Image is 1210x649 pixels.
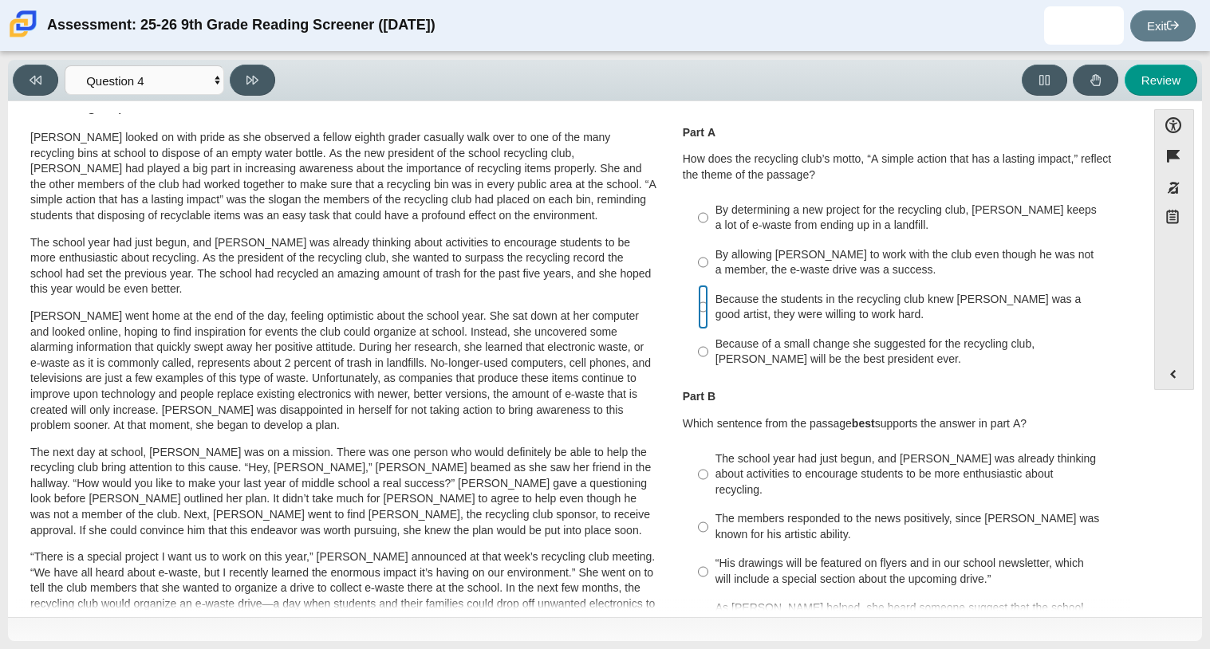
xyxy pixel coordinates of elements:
[683,125,715,140] b: Part A
[16,109,1138,611] div: Assessment items
[6,29,40,43] a: Carmen School of Science & Technology
[715,292,1118,323] div: Because the students in the recycling club knew [PERSON_NAME] was a good artist, they were willin...
[1154,172,1194,203] button: Toggle response masking
[1154,109,1194,140] button: Open Accessibility Menu
[6,7,40,41] img: Carmen School of Science & Technology
[852,416,875,431] b: best
[715,511,1118,542] div: The members responded to the news positively, since [PERSON_NAME] was known for his artistic abil...
[715,247,1118,278] div: By allowing [PERSON_NAME] to work with the club even though he was not a member, the e-waste driv...
[1130,10,1196,41] a: Exit
[683,151,1126,183] p: How does the recycling club’s motto, “A simple action that has a lasting impact,” reflect the the...
[1073,65,1118,96] button: Raise Your Hand
[1071,13,1097,38] img: michael.fermaintva.2jc7PQ
[715,203,1118,234] div: By determining a new project for the recycling club, [PERSON_NAME] keeps a lot of e-waste from en...
[1125,65,1197,96] button: Review
[30,549,656,627] p: “There is a special project I want us to work on this year,” [PERSON_NAME] announced at that week...
[47,6,436,45] div: Assessment: 25-26 9th Grade Reading Screener ([DATE])
[715,451,1118,498] div: The school year had just begun, and [PERSON_NAME] was already thinking about activities to encour...
[30,130,656,224] p: [PERSON_NAME] looked on with pride as she observed a fellow eighth grader casually walk over to o...
[1155,359,1193,389] button: Expand menu. Displays the button labels.
[30,309,656,434] p: [PERSON_NAME] went home at the end of the day, feeling optimistic about the school year. She sat ...
[1154,140,1194,171] button: Flag item
[1154,203,1194,236] button: Notepad
[683,416,1126,432] p: Which sentence from the passage supports the answer in part A?
[683,389,715,403] b: Part B
[30,445,656,539] p: The next day at school, [PERSON_NAME] was on a mission. There was one person who would definitely...
[30,235,656,297] p: The school year had just begun, and [PERSON_NAME] was already thinking about activities to encour...
[715,556,1118,587] div: “His drawings will be featured on flyers and in our school newsletter, which will include a speci...
[715,336,1118,368] div: Because of a small change she suggested for the recycling club, [PERSON_NAME] will be the best pr...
